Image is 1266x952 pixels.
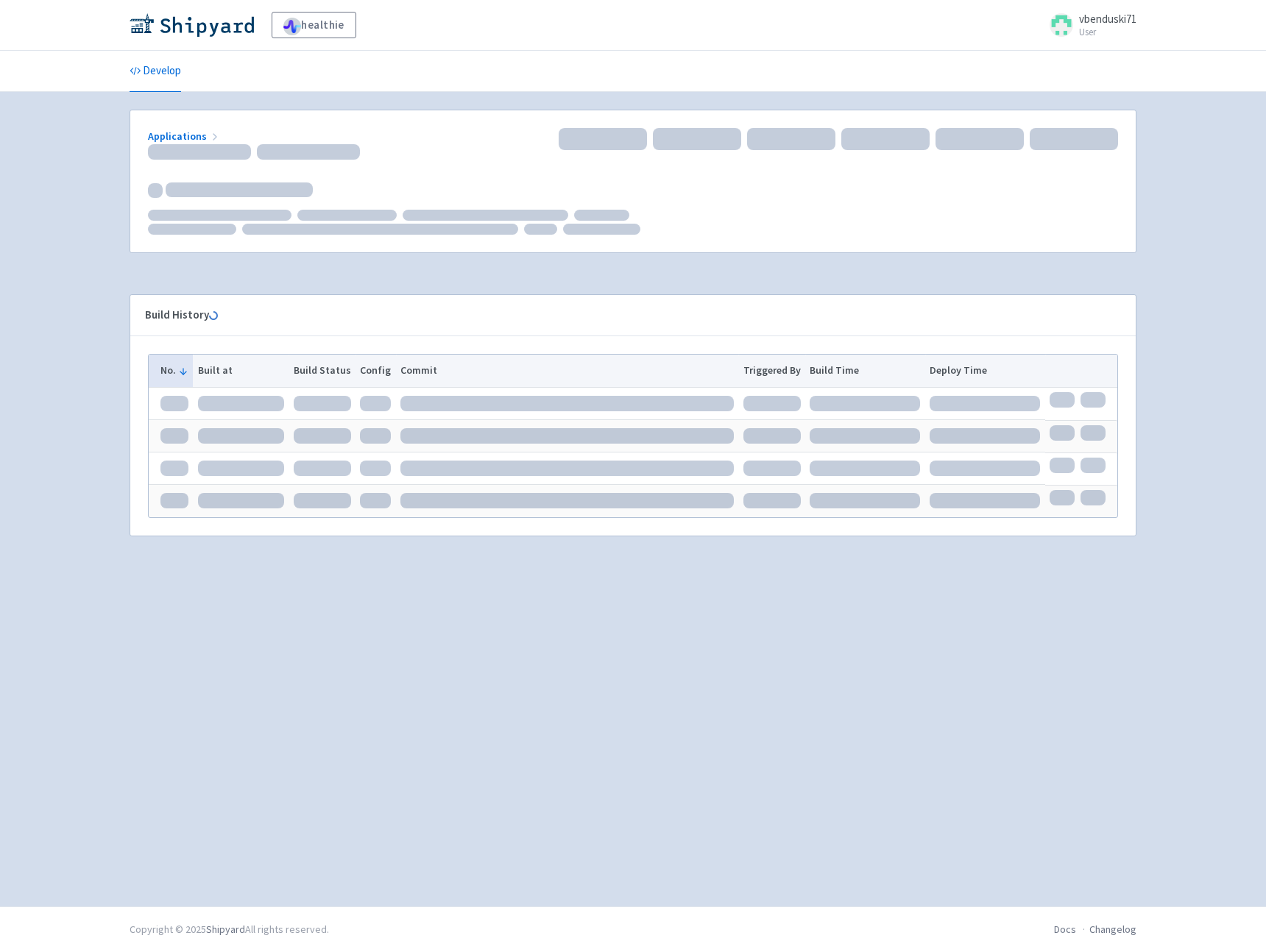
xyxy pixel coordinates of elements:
[130,13,254,37] img: Shipyard logo
[1079,12,1136,26] span: vbenduski71
[145,307,1097,324] div: Build History
[272,12,356,38] a: healthie
[1089,923,1136,936] a: Changelog
[1041,13,1136,37] a: vbenduski71 User
[356,355,396,387] th: Config
[148,129,221,143] a: Applications
[805,355,925,387] th: Build Time
[289,355,356,387] th: Build Status
[1054,923,1076,936] a: Docs
[396,355,739,387] th: Commit
[193,355,289,387] th: Built at
[206,923,245,936] a: Shipyard
[738,355,805,387] th: Triggered By
[925,355,1045,387] th: Deploy Time
[130,922,329,937] div: Copyright © 2025 All rights reserved.
[160,363,188,378] button: No.
[1079,27,1136,37] small: User
[130,51,181,92] a: Develop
